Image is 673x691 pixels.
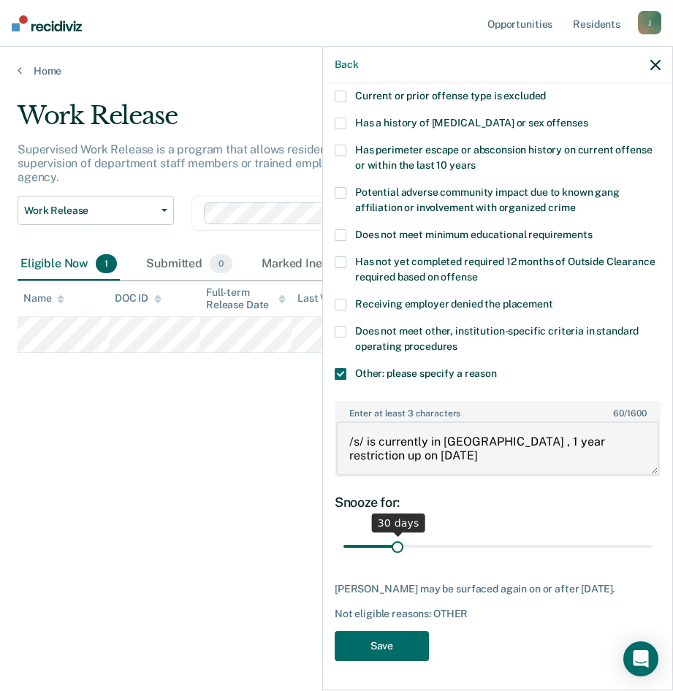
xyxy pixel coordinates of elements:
img: Recidiviz [12,15,82,31]
label: Enter at least 3 characters [336,402,659,419]
span: Potential adverse community impact due to known gang affiliation or involvement with organized crime [355,186,620,213]
p: Supervised Work Release is a program that allows residents to work outside of the institution und... [18,142,588,184]
a: Home [18,64,655,77]
div: Full-term Release Date [206,286,286,311]
span: Does not meet minimum educational requirements [355,229,593,240]
div: J [638,11,661,34]
span: Does not meet other, institution-specific criteria in standard operating procedures [355,325,639,352]
div: Open Intercom Messenger [623,641,658,676]
span: Receiving employer denied the placement [355,298,553,310]
div: Name [23,292,64,305]
div: Eligible Now [18,248,120,280]
div: Work Release [18,101,623,142]
button: Save [335,631,429,661]
div: Last Viewed [297,292,368,305]
button: Back [335,58,358,71]
span: Has not yet completed required 12 months of Outside Clearance required based on offense [355,256,655,283]
span: Has a history of [MEDICAL_DATA] or sex offenses [355,117,588,129]
div: DOC ID [115,292,161,305]
span: Current or prior offense type is excluded [355,90,546,102]
span: Work Release [24,205,156,217]
span: 60 [613,408,624,419]
div: Submitted [143,248,235,280]
span: Other: please specify a reason [355,367,497,379]
div: Snooze for: [335,495,661,511]
span: 0 [210,254,232,273]
span: / 1600 [613,408,646,419]
div: Marked Ineligible [259,248,389,280]
span: 1 [96,254,117,273]
div: Not eligible reasons: OTHER [335,608,661,620]
textarea: /s/ is currently in [GEOGRAPHIC_DATA] , 1 year restriction up on [DATE] [336,421,659,476]
div: 30 days [372,514,425,532]
div: [PERSON_NAME] may be surfaced again on or after [DATE]. [335,583,661,595]
span: Has perimeter escape or absconsion history on current offense or within the last 10 years [355,144,652,171]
